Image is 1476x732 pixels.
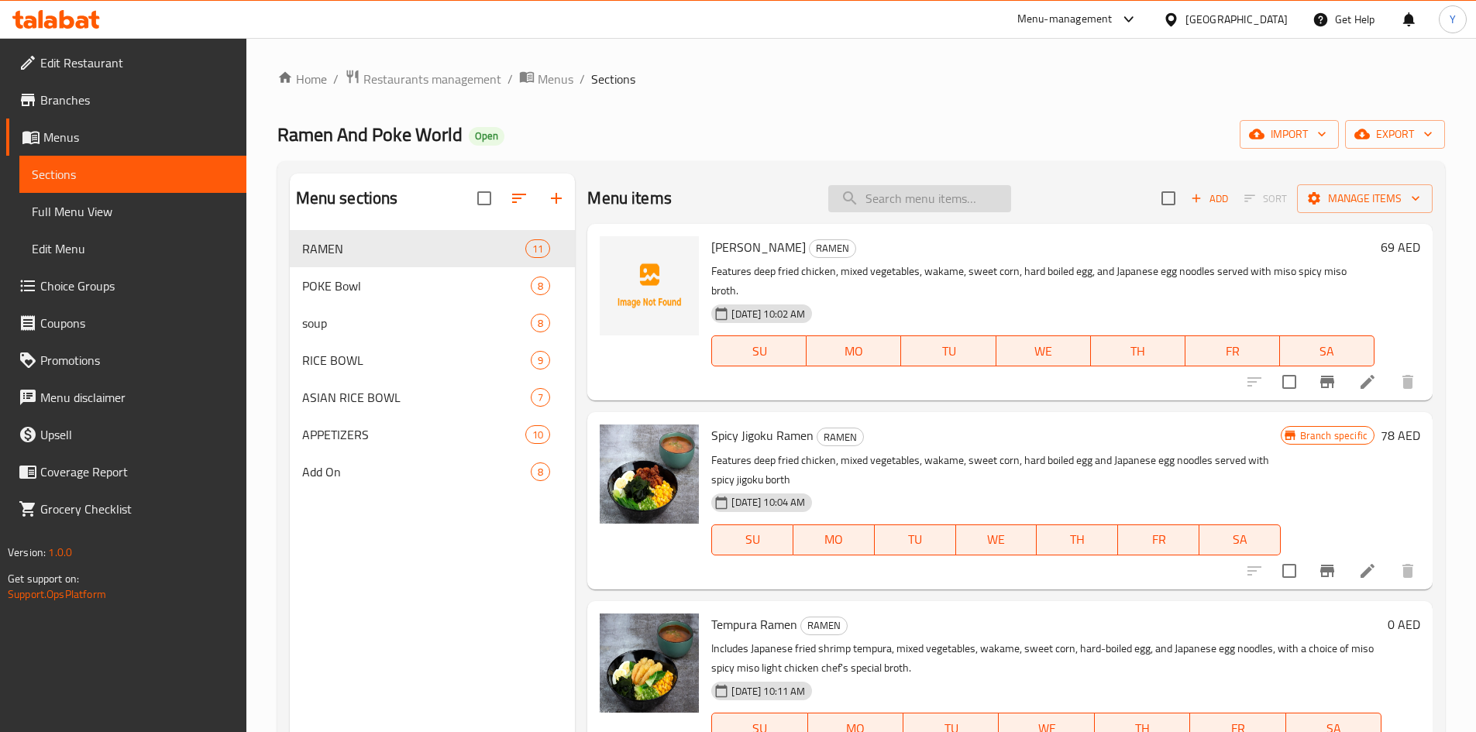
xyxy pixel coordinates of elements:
span: Get support on: [8,569,79,589]
button: MO [807,335,901,366]
span: ASIAN RICE BOWL [302,388,532,407]
span: TH [1043,528,1112,551]
span: 7 [532,390,549,405]
div: soup8 [290,304,576,342]
span: SA [1206,528,1275,551]
div: Menu-management [1017,10,1113,29]
span: Select to update [1273,555,1306,587]
div: items [531,277,550,295]
span: Choice Groups [40,277,234,295]
span: Edit Restaurant [40,53,234,72]
a: Branches [6,81,246,119]
span: Add On [302,462,532,481]
p: Features deep fried chicken, mixed vegetables, wakame, sweet corn, hard boiled egg, and Japanese ... [711,262,1375,301]
span: Spicy Jigoku Ramen [711,424,814,447]
span: Tempura Ramen [711,613,797,636]
button: export [1345,120,1445,149]
button: MO [793,524,875,555]
button: WE [956,524,1037,555]
li: / [580,70,585,88]
span: 11 [526,242,549,256]
span: 9 [532,353,549,368]
span: FR [1192,340,1274,363]
button: Add [1185,187,1234,211]
span: Select section [1152,182,1185,215]
span: soup [302,314,532,332]
span: [DATE] 10:02 AM [725,307,811,321]
span: Promotions [40,351,234,369]
button: SU [711,335,807,366]
span: Full Menu View [32,202,234,221]
div: RAMEN11 [290,230,576,267]
div: Open [469,127,504,146]
span: Ramen And Poke World [277,117,463,152]
span: APPETIZERS [302,425,526,444]
div: items [531,314,550,332]
span: [PERSON_NAME] [711,235,806,259]
a: Grocery Checklist [6,490,246,528]
span: Sections [591,70,635,88]
div: items [525,239,550,258]
button: Add section [538,180,575,217]
button: Branch-specific-item [1309,552,1346,589]
span: SU [718,340,800,363]
nav: breadcrumb [277,69,1445,89]
span: 8 [532,279,549,294]
span: RICE BOWL [302,351,532,369]
button: import [1240,120,1339,149]
button: TU [875,524,956,555]
span: 1.0.0 [48,542,72,562]
li: / [333,70,339,88]
div: ASIAN RICE BOWL7 [290,379,576,416]
button: delete [1389,552,1426,589]
input: search [828,185,1011,212]
span: Sections [32,165,234,184]
img: Tempura Ramen [600,613,699,713]
a: Edit Restaurant [6,44,246,81]
div: RAMEN [800,617,848,635]
button: FR [1185,335,1280,366]
h6: 0 AED [1388,613,1420,635]
div: items [525,425,550,444]
span: Menus [538,70,573,88]
div: [GEOGRAPHIC_DATA] [1185,11,1288,28]
span: TU [907,340,989,363]
img: Miso Ramen [600,236,699,335]
span: Grocery Checklist [40,500,234,518]
span: SA [1286,340,1368,363]
a: Home [277,70,327,88]
span: Menu disclaimer [40,388,234,407]
span: RAMEN [810,239,855,257]
nav: Menu sections [290,224,576,497]
span: RAMEN [801,617,847,634]
button: SA [1280,335,1375,366]
a: Promotions [6,342,246,379]
button: TH [1091,335,1185,366]
span: Branch specific [1294,428,1374,443]
div: APPETIZERS10 [290,416,576,453]
span: Select to update [1273,366,1306,398]
button: SA [1199,524,1281,555]
div: RAMEN [302,239,526,258]
span: Manage items [1309,189,1420,208]
span: Open [469,129,504,143]
span: POKE Bowl [302,277,532,295]
div: items [531,351,550,369]
button: FR [1118,524,1199,555]
span: Coupons [40,314,234,332]
button: WE [996,335,1091,366]
div: items [531,462,550,481]
button: Manage items [1297,184,1433,213]
a: Full Menu View [19,193,246,230]
a: Coupons [6,304,246,342]
span: Select section first [1234,187,1297,211]
div: RICE BOWL9 [290,342,576,379]
span: Sort sections [501,180,538,217]
h2: Menu items [587,187,672,210]
span: Restaurants management [363,70,501,88]
a: Support.OpsPlatform [8,584,106,604]
img: Spicy Jigoku Ramen [600,424,699,524]
span: MO [813,340,895,363]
